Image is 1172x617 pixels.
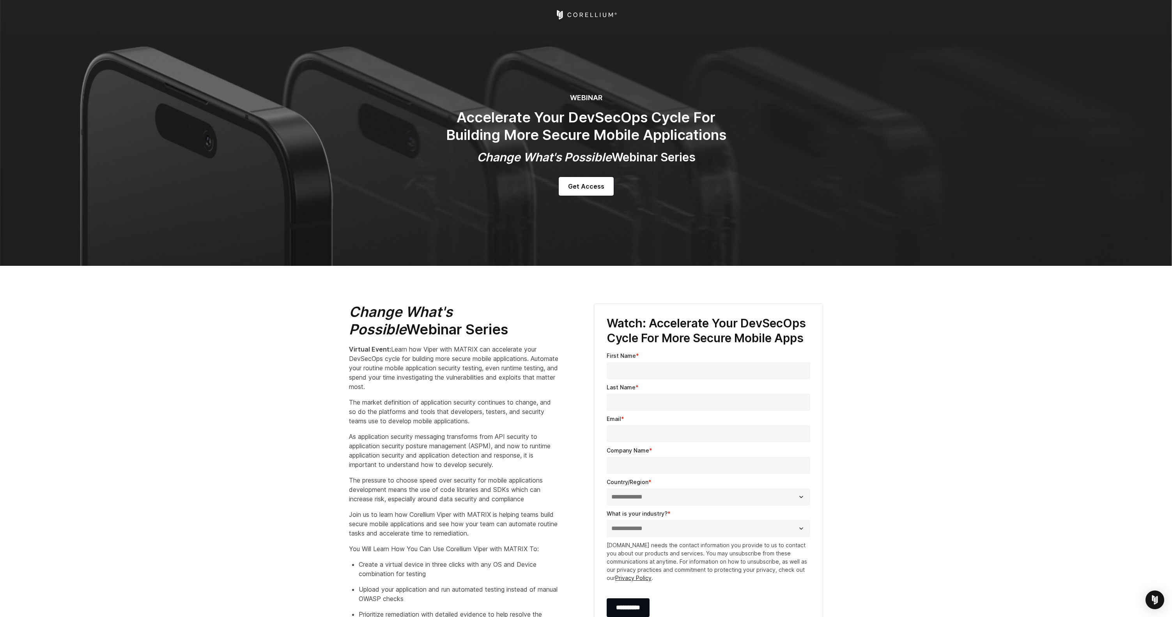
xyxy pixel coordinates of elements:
[359,560,536,578] span: Create a virtual device in three clicks with any OS and Device combination for testing
[615,575,652,581] a: Privacy Policy
[349,545,539,553] span: You Will Learn How You Can Use Corellium Viper with MATRIX To:
[555,10,617,19] a: Corellium Home
[349,398,551,425] span: The market definition of application security continues to change, and so do the platforms and to...
[477,150,612,164] em: Change What's Possible
[430,109,742,144] h2: Accelerate Your DevSecOps Cycle For Building More Secure Mobile Applications
[349,345,391,353] strong: Virtual Event:
[607,316,810,345] h3: Watch: Accelerate Your DevSecOps Cycle For More Secure Mobile Apps
[607,447,649,454] span: Company Name
[607,384,636,391] span: Last Name
[349,511,558,537] span: Join us to learn how Corellium Viper with MATRIX is helping teams build secure mobile application...
[607,479,648,485] span: Country/Region
[349,476,543,503] span: The pressure to choose speed over security for mobile applications development means the use of c...
[1145,590,1164,609] div: Open Intercom Messenger
[349,345,559,391] p: Learn how Viper with MATRIX can accelerate your DevSecOps cycle for building more secure mobile a...
[607,510,667,517] span: What is your industry?
[607,352,636,359] span: First Name
[559,177,614,196] a: Get Access
[349,303,453,338] em: Change What's Possible
[349,303,559,338] h2: Webinar Series
[607,415,621,422] span: Email
[568,182,604,191] span: Get Access
[607,541,810,582] p: [DOMAIN_NAME] needs the contact information you provide to us to contact you about our products a...
[430,94,742,103] h6: WEBINAR
[359,585,558,603] span: Upload your application and run automated testing instead of manual OWASP checks
[349,433,551,468] span: As application security messaging transforms from API security to application security posture ma...
[430,150,742,165] h3: Webinar Series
